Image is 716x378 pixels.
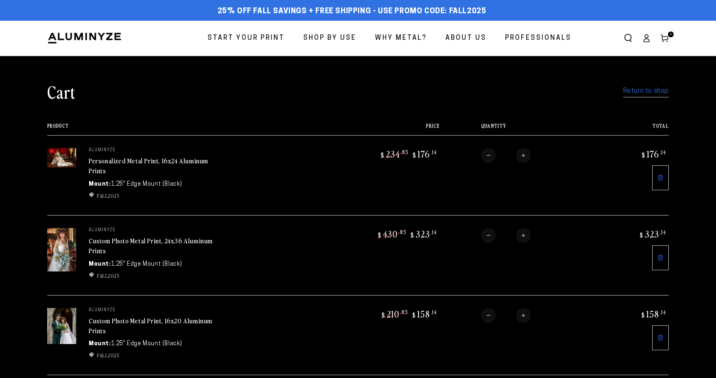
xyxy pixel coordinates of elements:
span: 25% off FALL Savings + Free Shipping - Use Promo Code: FALL2025 [218,7,486,16]
ul: Discount [89,351,213,359]
a: Shop By Use [297,27,363,49]
span: Start Your Print [208,32,285,44]
sup: .85 [400,148,409,155]
input: Quantity for Custom Photo Metal Print, 24x36 Aluminum Prints [496,228,516,243]
th: Price [310,123,440,135]
bdi: 323 [409,228,437,240]
dt: Mount: [89,180,111,189]
bdi: 158 [640,308,666,320]
li: FALL2025 [89,192,213,199]
dt: Mount: [89,339,111,348]
dd: 1.25" Edge Mount (Black) [111,180,182,189]
dd: 1.25" Edge Mount (Black) [111,339,182,348]
th: Product [47,123,310,135]
bdi: 176 [641,148,666,160]
sup: .14 [660,228,666,235]
a: Return to shop [623,85,669,97]
ul: Discount [89,192,213,199]
sup: .14 [660,308,666,315]
p: aluminyze [89,308,213,313]
sup: .85 [398,228,406,235]
p: Aluminyze [89,228,213,233]
li: FALL2025 [89,272,213,279]
a: Start Your Print [201,27,291,49]
summary: Search our site [619,29,637,47]
span: About Us [445,32,486,44]
ul: Discount [89,272,213,279]
a: Custom Photo Metal Print, 24x36 Aluminum Prints [89,236,213,256]
a: Why Metal? [369,27,433,49]
img: 16"x24" Rectangle White Glossy Aluminyzed Photo [47,148,76,167]
a: Professionals [499,27,578,49]
span: Shop By Use [303,32,356,44]
span: $ [413,151,416,159]
span: $ [641,311,645,319]
img: Aluminyze [47,32,122,44]
bdi: 234 [380,148,409,160]
a: Remove 16"x20" Rectangle White Glossy Aluminyzed Photo [652,325,669,350]
bdi: 323 [639,228,666,240]
li: FALL2025 [89,351,213,359]
h1: Cart [47,81,75,102]
a: About Us [439,27,493,49]
sup: .14 [431,148,437,155]
sup: .14 [660,148,666,155]
a: Remove 16"x24" Rectangle White Glossy Aluminyzed Photo [652,165,669,190]
th: Quantity [440,123,596,135]
input: Quantity for Custom Photo Metal Print, 16x20 Aluminum Prints [496,308,516,323]
span: $ [640,231,643,239]
th: Total [596,123,669,135]
bdi: 176 [411,148,437,160]
bdi: 210 [380,308,408,320]
sup: .14 [431,308,437,315]
a: Remove 24"x36" Rectangle White Glossy Aluminyzed Photo [652,245,669,270]
bdi: 430 [377,228,406,240]
a: Personalized Metal Print, 16x24 Aluminum Prints [89,156,208,176]
dt: Mount: [89,260,111,269]
dd: 1.25" Edge Mount (Black) [111,260,182,269]
input: Quantity for Personalized Metal Print, 16x24 Aluminum Prints [496,148,516,163]
a: Custom Photo Metal Print, 16x20 Aluminum Prints [89,316,213,336]
bdi: 158 [411,308,437,320]
span: $ [412,311,416,319]
sup: .14 [431,228,437,235]
span: Professionals [505,32,571,44]
p: aluminyze [89,148,213,153]
span: Why Metal? [375,32,427,44]
span: $ [381,151,385,159]
span: 4 [670,31,672,37]
sup: .85 [400,308,408,315]
span: $ [642,151,646,159]
img: 24"x36" Rectangle White Glossy Aluminyzed Photo [47,228,76,271]
span: $ [411,231,414,239]
img: 16"x20" Rectangle White Glossy Aluminyzed Photo [47,308,76,344]
span: $ [378,231,382,239]
span: $ [382,311,385,319]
